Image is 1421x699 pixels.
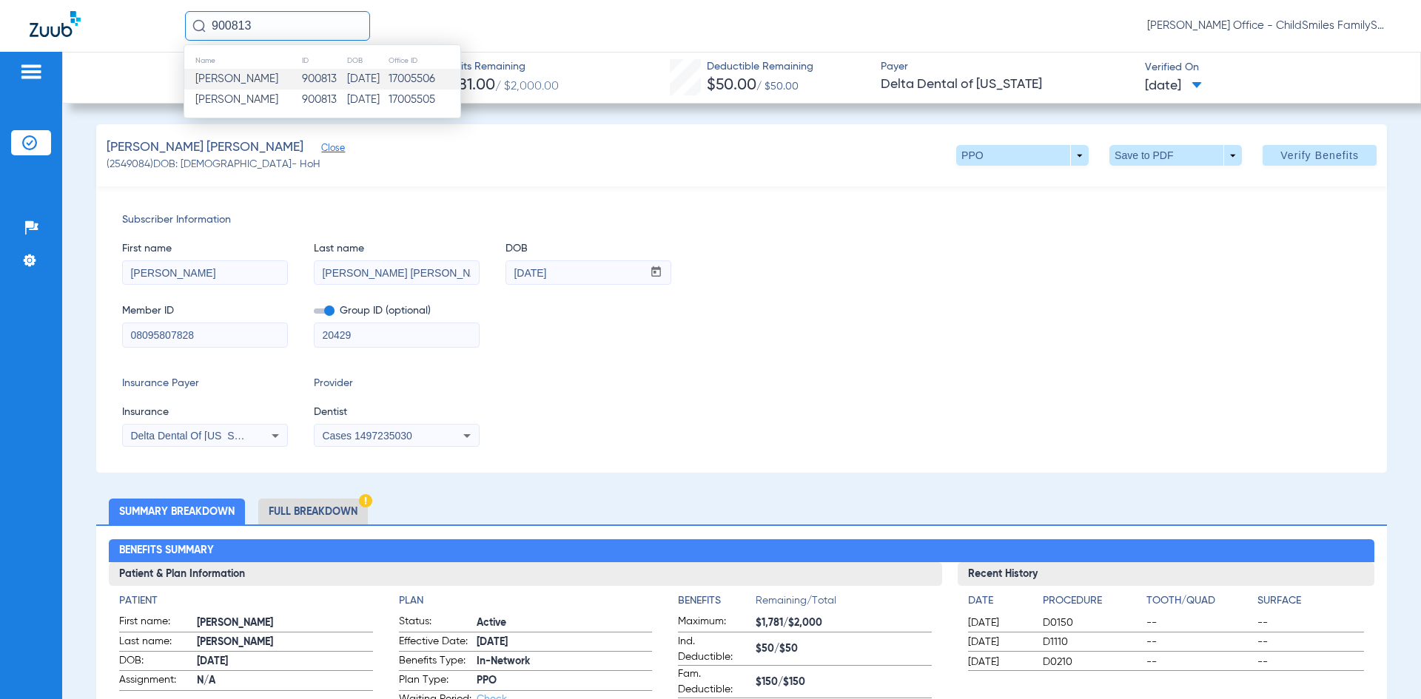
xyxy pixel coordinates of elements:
span: First name [122,241,288,257]
span: Last name [314,241,480,257]
span: First name: [119,614,192,632]
span: D0210 [1043,655,1141,669]
span: Benefits Remaining [433,59,559,75]
img: Search Icon [192,19,206,33]
span: PPO [477,673,652,689]
th: Name [184,53,301,69]
span: $150/$150 [756,675,931,690]
h4: Benefits [678,593,756,609]
td: 17005505 [388,90,460,110]
td: [DATE] [346,69,389,90]
span: Ind. Deductible: [678,634,750,665]
span: Close [321,143,335,157]
h4: Plan [399,593,652,609]
span: Assignment: [119,672,192,690]
span: Cases 1497235030 [322,430,411,442]
th: DOB [346,53,389,69]
span: $1,781.00 [433,78,495,93]
span: Dentist [314,405,480,420]
span: Delta Dental Of [US_STATE] [130,430,262,442]
span: -- [1257,655,1363,669]
h3: Recent History [958,562,1374,586]
span: [PERSON_NAME] Office - ChildSmiles FamilySmiles - [PERSON_NAME] Dental Professional Association -... [1147,18,1391,33]
span: Insurance [122,405,288,420]
th: Office ID [388,53,460,69]
span: $50.00 [707,78,756,93]
h2: Benefits Summary [109,539,1374,563]
app-breakdown-title: Procedure [1043,593,1141,614]
input: Search for patients [185,11,370,41]
li: Summary Breakdown [109,499,245,524]
span: [PERSON_NAME] [PERSON_NAME] [107,138,303,157]
span: D0150 [1043,615,1141,630]
span: Status: [399,614,471,632]
span: Insurance Payer [122,376,288,391]
span: DOB [505,241,671,257]
h3: Patient & Plan Information [109,562,941,586]
span: [PERSON_NAME] [197,635,372,650]
app-breakdown-title: Tooth/Quad [1146,593,1252,614]
span: Member ID [122,303,288,319]
span: -- [1146,655,1252,669]
span: [PERSON_NAME] [197,615,372,631]
span: -- [1257,635,1363,649]
span: $1,781/$2,000 [756,615,931,631]
button: PPO [956,145,1089,166]
span: D1110 [1043,635,1141,649]
td: 17005506 [388,69,460,90]
span: Subscriber Information [122,212,1361,228]
span: [PERSON_NAME] [195,73,278,84]
app-breakdown-title: Benefits [678,593,756,614]
button: Open calendar [642,261,671,285]
h4: Procedure [1043,593,1141,609]
span: / $2,000.00 [495,81,559,92]
span: [DATE] [1145,77,1202,95]
img: hamburger-icon [19,63,43,81]
span: Effective Date: [399,634,471,652]
span: [DATE] [968,655,1030,669]
h4: Patient [119,593,372,609]
span: (2549084) DOB: [DEMOGRAPHIC_DATA] - HoH [107,157,320,172]
span: Benefits Type: [399,653,471,671]
button: Verify Benefits [1263,145,1377,166]
span: [DATE] [477,635,652,650]
span: In-Network [477,654,652,669]
h4: Date [968,593,1030,609]
iframe: Chat Widget [1347,628,1421,699]
span: Verify Benefits [1280,149,1359,161]
span: Delta Dental of [US_STATE] [881,75,1132,94]
app-breakdown-title: Surface [1257,593,1363,614]
span: Plan Type: [399,672,471,690]
span: -- [1257,615,1363,630]
span: [DATE] [197,654,372,669]
th: ID [301,53,346,69]
td: 900813 [301,90,346,110]
h4: Tooth/Quad [1146,593,1252,609]
span: [DATE] [968,635,1030,649]
span: [PERSON_NAME] [195,94,278,105]
img: Zuub Logo [30,11,81,37]
span: Maximum: [678,614,750,632]
span: Remaining/Total [756,593,931,614]
span: Payer [881,59,1132,75]
span: / $50.00 [756,81,799,92]
app-breakdown-title: Date [968,593,1030,614]
span: DOB: [119,653,192,671]
img: Hazard [359,494,372,507]
span: Verified On [1145,60,1397,75]
span: N/A [197,673,372,689]
span: Group ID (optional) [314,303,480,319]
li: Full Breakdown [258,499,368,524]
span: -- [1146,615,1252,630]
span: $50/$50 [756,641,931,657]
span: Fam. Deductible: [678,666,750,698]
td: 900813 [301,69,346,90]
td: [DATE] [346,90,389,110]
span: Last name: [119,634,192,652]
h4: Surface [1257,593,1363,609]
span: Deductible Remaining [707,59,813,75]
span: Provider [314,376,480,391]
